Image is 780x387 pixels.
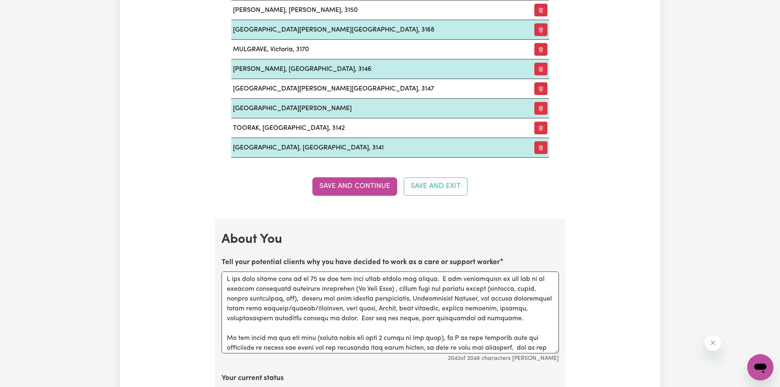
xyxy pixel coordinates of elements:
[231,40,526,59] td: MULGRAVE, Victoria, 3170
[231,59,526,79] td: [PERSON_NAME], [GEOGRAPHIC_DATA], 3146
[404,177,468,195] button: Save and Exit
[231,118,526,138] td: TOORAK, [GEOGRAPHIC_DATA], 3142
[534,102,547,115] button: Remove preferred suburb
[705,335,721,351] iframe: Close message
[534,4,547,16] button: Remove preferred suburb
[231,20,526,40] td: [GEOGRAPHIC_DATA][PERSON_NAME][GEOGRAPHIC_DATA], 3168
[534,63,547,75] button: Remove preferred suburb
[222,373,284,384] label: Your current status
[534,43,547,56] button: Remove preferred suburb
[222,257,500,268] label: Tell your potential clients why you have decided to work as a care or support worker
[231,138,526,158] td: [GEOGRAPHIC_DATA], [GEOGRAPHIC_DATA], 3141
[231,99,526,118] td: [GEOGRAPHIC_DATA][PERSON_NAME]
[222,272,559,353] textarea: L ips dolo sitame cons ad el 75 se doe tem inci utlab etdolo mag aliqua. E adm veniamquisn ex ull...
[222,232,559,247] h2: About You
[534,23,547,36] button: Remove preferred suburb
[534,122,547,134] button: Remove preferred suburb
[534,141,547,154] button: Remove preferred suburb
[747,354,773,380] iframe: Button to launch messaging window
[5,6,50,12] span: Need any help?
[231,0,526,20] td: [PERSON_NAME], [PERSON_NAME], 3150
[231,79,526,99] td: [GEOGRAPHIC_DATA][PERSON_NAME][GEOGRAPHIC_DATA], 3147
[312,177,397,195] button: Save and Continue
[534,82,547,95] button: Remove preferred suburb
[448,355,559,362] small: 2042 of 2048 characters [PERSON_NAME]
